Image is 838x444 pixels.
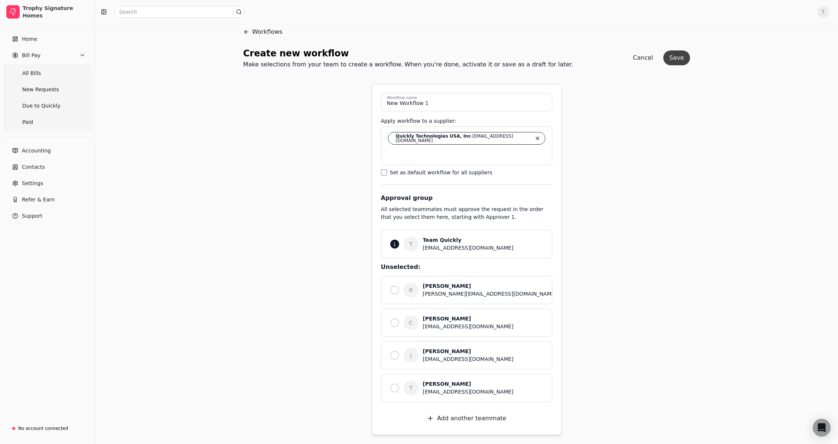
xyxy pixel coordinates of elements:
[4,98,90,113] a: Due to Quickly
[663,50,690,65] button: Save
[423,290,557,298] div: [PERSON_NAME][EMAIL_ADDRESS][DOMAIN_NAME]
[404,348,418,363] span: J
[3,422,92,435] a: No account connected
[23,4,88,19] div: Trophy Signature Homes
[243,47,574,60] div: Create new workflow
[22,52,40,59] span: Bill Pay
[3,176,92,191] a: Settings
[18,425,68,432] div: No account connected
[381,263,552,272] div: Unselected:
[396,134,532,143] div: - [EMAIL_ADDRESS][DOMAIN_NAME]
[423,355,543,363] div: [EMAIL_ADDRESS][DOMAIN_NAME]
[381,205,552,226] div: All selected teammates must approve the request in the order that you select them here, starting ...
[3,32,92,46] a: Home
[22,163,45,171] span: Contacts
[423,315,543,323] div: [PERSON_NAME]
[381,194,552,203] div: Approval group
[813,419,831,437] div: Open Intercom Messenger
[404,315,418,330] span: C
[396,134,471,139] b: Quickly Technologies USA, Inc
[243,23,283,41] button: Workflows
[423,388,543,396] div: [EMAIL_ADDRESS][DOMAIN_NAME]
[423,380,543,388] div: [PERSON_NAME]
[243,60,574,69] div: Make selections from your team to create a workflow. When you're done, activate it or save as a d...
[393,241,396,248] p: 1
[627,50,659,65] button: Cancel
[817,6,829,18] button: T
[22,212,42,220] span: Support
[404,283,418,297] span: R
[423,282,557,290] div: [PERSON_NAME]
[22,196,55,204] span: Refer & Earn
[4,66,90,80] a: All Bills
[4,115,90,129] a: Paid
[3,143,92,158] a: Accounting
[22,86,59,93] span: New Requests
[22,69,41,77] span: All Bills
[421,411,512,426] button: Add another teammate
[114,6,245,18] input: Search
[4,82,90,97] a: New Requests
[390,170,493,175] label: Set as default workflow for all suppliers
[387,95,417,101] label: Workflow name
[423,244,543,252] div: [EMAIL_ADDRESS][DOMAIN_NAME]
[381,117,552,125] div: Apply workflow to a supplier:
[404,237,418,251] span: T
[22,180,43,187] span: Settings
[22,35,37,43] span: Home
[3,192,92,207] button: Refer & Earn
[22,118,33,126] span: Paid
[22,147,51,155] span: Accounting
[404,381,418,395] span: T
[22,102,60,110] span: Due to Quickly
[3,48,92,63] button: Bill Pay
[3,159,92,174] a: Contacts
[423,323,543,330] div: [EMAIL_ADDRESS][DOMAIN_NAME]
[423,348,543,355] div: [PERSON_NAME]
[423,236,543,244] div: Team Quickly
[3,208,92,223] button: Support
